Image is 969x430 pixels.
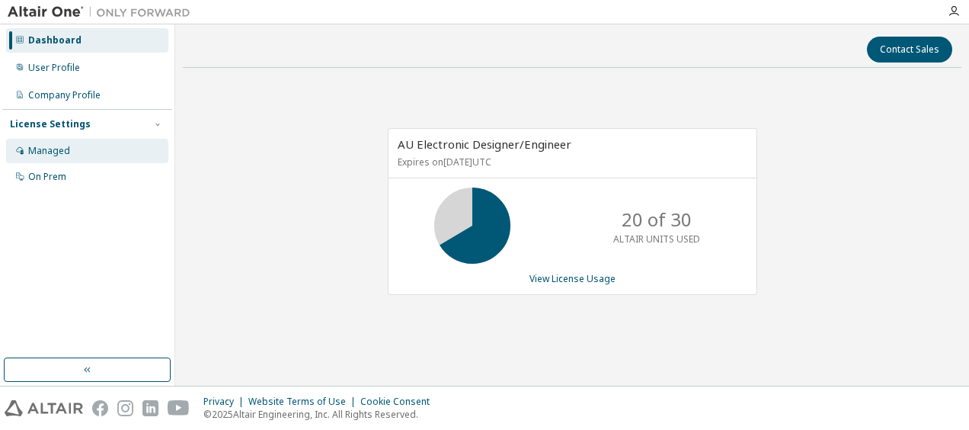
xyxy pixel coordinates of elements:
img: altair_logo.svg [5,400,83,416]
div: Managed [28,145,70,157]
p: ALTAIR UNITS USED [613,233,700,245]
div: User Profile [28,62,80,74]
img: instagram.svg [117,400,133,416]
img: youtube.svg [168,400,190,416]
p: Expires on [DATE] UTC [398,156,744,168]
div: Cookie Consent [360,396,439,408]
div: Company Profile [28,89,101,101]
img: linkedin.svg [142,400,158,416]
div: Dashboard [28,34,82,47]
span: AU Electronic Designer/Engineer [398,136,571,152]
div: Privacy [203,396,248,408]
div: License Settings [10,118,91,130]
p: © 2025 Altair Engineering, Inc. All Rights Reserved. [203,408,439,421]
img: facebook.svg [92,400,108,416]
div: On Prem [28,171,66,183]
a: View License Usage [529,272,616,285]
div: Website Terms of Use [248,396,360,408]
img: Altair One [8,5,198,20]
p: 20 of 30 [622,207,692,233]
button: Contact Sales [867,37,952,63]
